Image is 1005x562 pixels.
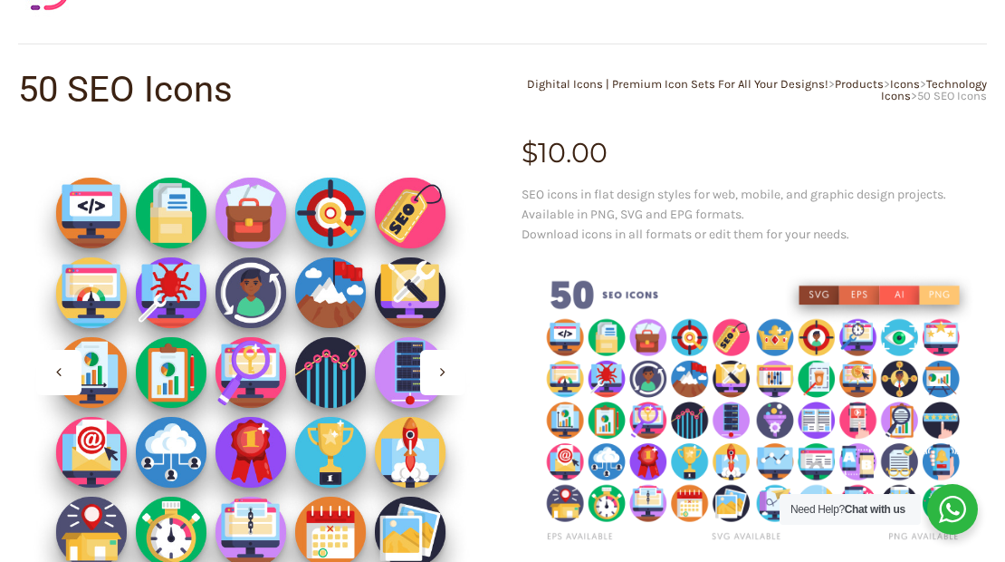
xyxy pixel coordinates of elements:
span: 50 SEO Icons [917,89,987,102]
a: Technology Icons [881,77,987,102]
p: SEO icons in flat design styles for web, mobile, and graphic design projects. Available in PNG, S... [522,185,987,245]
a: Products [835,77,884,91]
h1: 50 SEO Icons [18,72,502,108]
bdi: 10.00 [522,136,608,170]
a: Dighital Icons | Premium Icon Sets For All Your Designs! [527,77,828,91]
span: $ [522,136,538,170]
a: Icons [890,77,920,91]
strong: Chat with us [845,503,905,516]
div: > > > > [502,78,987,102]
span: Need Help? [790,503,905,516]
